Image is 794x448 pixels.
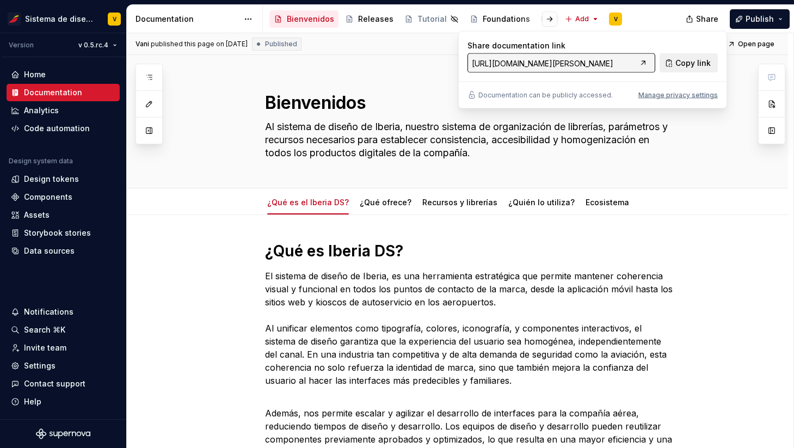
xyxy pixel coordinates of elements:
div: Ecosistema [581,191,633,213]
div: Page tree [269,8,559,30]
button: v 0.5.rc.4 [73,38,122,53]
div: Sistema de diseño Iberia [25,14,95,24]
div: Help [24,396,41,407]
span: Vani [136,40,149,48]
div: Documentation [136,14,238,24]
a: Settings [7,357,120,375]
div: ¿Qué ofrece? [355,191,416,213]
a: Design tokens [7,170,120,188]
span: Add [575,15,589,23]
div: Components [24,192,72,202]
a: Documentation [7,84,120,101]
a: ¿Qué es el Iberia DS? [267,198,349,207]
button: Contact support [7,375,120,392]
div: Recursos y librerías [418,191,502,213]
div: Invite team [24,342,66,353]
p: El sistema de diseño de Iberia, es una herramienta estratégica que permite mantener coherencia vi... [265,269,676,387]
img: 55604660-494d-44a9-beb2-692398e9940a.png [8,13,21,26]
a: Storybook stories [7,224,120,242]
div: Bienvenidos [287,14,334,24]
span: Published [265,40,297,48]
button: Sistema de diseño IberiaV [2,7,124,30]
a: Ecosistema [586,198,629,207]
div: ¿Quién lo utiliza? [504,191,579,213]
a: Home [7,66,120,83]
button: Help [7,393,120,410]
span: Copy link [675,58,711,69]
div: Contact support [24,378,85,389]
button: Add [562,11,602,27]
a: Analytics [7,102,120,119]
a: Components [7,188,120,206]
a: Invite team [7,339,120,357]
div: Documentation [24,87,82,98]
div: Code automation [24,123,90,134]
div: Tutorial [417,14,447,24]
button: Copy link [660,53,718,73]
button: Notifications [7,303,120,321]
textarea: Al sistema de diseño de Iberia, nuestro sistema de organización de librerías, parámetros y recurs... [263,118,674,162]
textarea: Bienvenidos [263,90,674,116]
span: Publish [746,14,774,24]
button: Search ⌘K [7,321,120,339]
a: Foundations [465,10,534,28]
p: Documentation can be publicly accessed. [478,91,613,100]
svg: Supernova Logo [36,428,90,439]
div: Analytics [24,105,59,116]
div: Search ⌘K [24,324,65,335]
div: published this page on [DATE] [151,40,248,48]
div: Settings [24,360,56,371]
h1: ¿Qué es Iberia DS? [265,241,676,261]
a: Bienvenidos [269,10,338,28]
span: Share [696,14,718,24]
a: Recursos y librerías [422,198,497,207]
div: Home [24,69,46,80]
button: Manage privacy settings [638,91,718,100]
div: V [113,15,116,23]
a: ¿Qué ofrece? [360,198,411,207]
a: Data sources [7,242,120,260]
div: Data sources [24,246,75,256]
span: Open page [738,40,774,48]
div: Foundations [483,14,530,24]
div: Assets [24,210,50,220]
p: Share documentation link [467,40,655,51]
div: Notifications [24,306,73,317]
a: Releases [341,10,398,28]
div: V [614,15,618,23]
div: ¿Qué es el Iberia DS? [263,191,353,213]
a: Open page [724,36,779,52]
span: v 0.5.rc.4 [78,41,108,50]
a: Tutorial [400,10,463,28]
div: Version [9,41,34,50]
button: Share [680,9,725,29]
div: Design tokens [24,174,79,185]
a: Assets [7,206,120,224]
div: Releases [358,14,393,24]
div: Storybook stories [24,228,91,238]
button: Publish [730,9,790,29]
div: Design system data [9,157,73,165]
a: ¿Quién lo utiliza? [508,198,575,207]
a: Code automation [7,120,120,137]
